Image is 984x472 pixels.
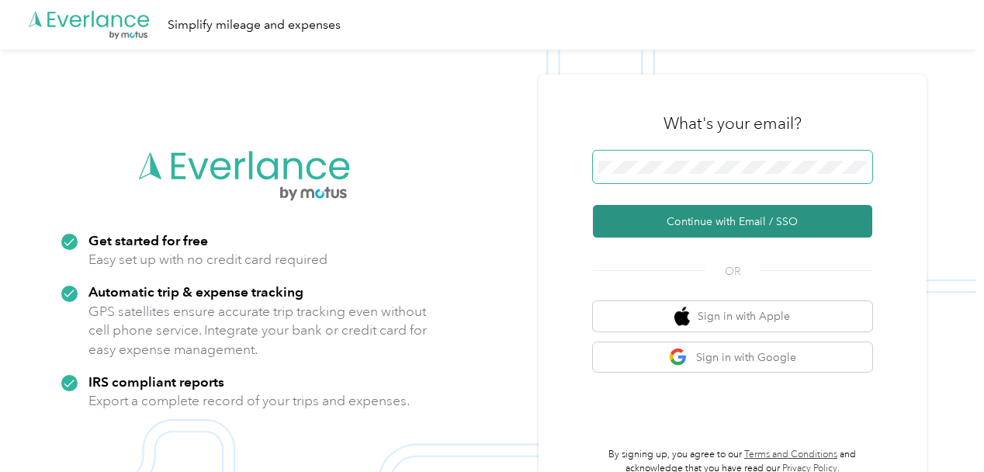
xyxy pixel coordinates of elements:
[593,205,872,238] button: Continue with Email / SSO
[664,113,802,134] h3: What's your email?
[705,263,760,279] span: OR
[593,301,872,331] button: apple logoSign in with Apple
[674,307,690,326] img: apple logo
[733,49,956,63] p: Your session has expired. Please log in again.
[88,302,428,359] p: GPS satellites ensure accurate trip tracking even without cell phone service. Integrate your bank...
[669,348,688,367] img: google logo
[88,391,410,411] p: Export a complete record of your trips and expenses.
[88,250,327,269] p: Easy set up with no credit card required
[897,385,984,472] iframe: Everlance-gr Chat Button Frame
[744,449,837,460] a: Terms and Conditions
[88,283,303,300] strong: Automatic trip & expense tracking
[88,232,208,248] strong: Get started for free
[593,342,872,373] button: google logoSign in with Google
[88,373,224,390] strong: IRS compliant reports
[751,22,933,41] p: Session Expired
[168,16,341,35] div: Simplify mileage and expenses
